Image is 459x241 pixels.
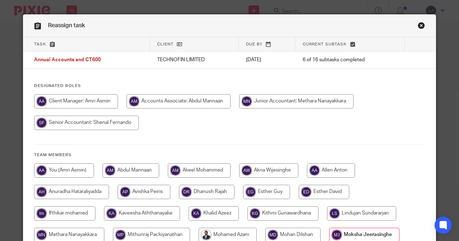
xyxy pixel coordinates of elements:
[34,152,425,158] h4: Team members
[418,22,425,32] a: Close this dialog window
[246,56,288,63] p: [DATE]
[34,58,101,63] span: Annual Accounts and CT600
[157,42,174,46] span: Client
[34,83,425,89] h4: Designated Roles
[34,42,46,46] span: Task
[295,52,405,69] td: 6 of 16 subtasks completed
[48,23,85,28] span: Reassign task
[157,56,232,63] p: TECHNOFIN LIMITED
[246,42,262,46] span: Due by
[303,42,347,46] span: Current subtask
